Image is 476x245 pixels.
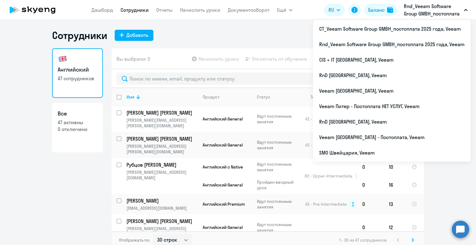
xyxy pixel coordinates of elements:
span: 1 - 30 из 47 сотрудников [339,237,387,243]
td: 0 [357,214,384,240]
span: Английский General [203,116,243,122]
div: Имя [126,94,134,100]
td: 0 [357,194,384,214]
p: [PERSON_NAME] [PERSON_NAME] [126,109,196,116]
button: RU [324,4,345,16]
p: [EMAIL_ADDRESS][DOMAIN_NAME] [126,205,197,211]
p: Пройден вводный урок [257,179,299,190]
span: Английский с Native [203,164,243,170]
p: Rnd_Veeam Software Group GMBH_постоплата 2025 года, Veeam [404,2,461,17]
button: Добавить [115,30,153,41]
span: A2 - Pre-Intermediate [305,116,347,122]
p: 0 отключено [58,126,97,133]
p: [PERSON_NAME][EMAIL_ADDRESS][PERSON_NAME][DOMAIN_NAME] [126,117,197,129]
img: english [58,54,68,64]
p: Идут постоянные занятия [257,161,299,173]
div: Текущий уровень [311,94,346,100]
div: Продукт [203,94,219,100]
p: Идут постоянные занятия [257,222,299,233]
div: Текущий уровень [305,94,357,100]
p: Рубцов [PERSON_NAME] [126,161,196,168]
span: Отображать по: [119,237,150,243]
button: Балансbalance [364,4,397,16]
span: B2 - Upper-Intermediate [305,173,352,179]
span: A2 - Pre-Intermediate [305,142,347,148]
td: 13 [384,194,407,214]
p: Идут постоянные занятия [257,199,299,210]
p: 47 сотрудников [58,75,97,82]
span: Английский General [203,182,243,188]
img: balance [387,7,393,13]
p: [PERSON_NAME] [126,197,196,204]
p: [PERSON_NAME] [PERSON_NAME] [126,135,196,142]
span: A2 - Pre-Intermediate [305,201,347,207]
div: Баланс [368,6,385,14]
a: [PERSON_NAME] [PERSON_NAME] [126,218,197,225]
div: Имя [126,94,197,100]
a: Дашборд [91,7,113,13]
td: 12 [384,214,407,240]
a: Рубцов [PERSON_NAME] [126,161,197,168]
a: [PERSON_NAME] [126,197,197,204]
p: [PERSON_NAME] [PERSON_NAME] [126,218,196,225]
p: [PERSON_NAME][EMAIL_ADDRESS][DOMAIN_NAME] [126,169,197,181]
a: Английский47 сотрудников [52,48,103,98]
a: [PERSON_NAME] [PERSON_NAME] [126,109,197,116]
a: [PERSON_NAME] [PERSON_NAME] [126,135,197,142]
h3: Все [58,110,97,118]
td: 0 [357,158,384,176]
p: Идут постоянные занятия [257,139,299,151]
div: Добавить [126,31,148,39]
a: Отчеты [156,7,173,13]
span: Английский General [203,142,243,148]
button: Rnd_Veeam Software Group GMBH_постоплата 2025 года, Veeam [401,2,471,17]
span: Английский Premium [203,201,245,207]
a: Сотрудники [121,7,149,13]
a: Документооборот [228,7,270,13]
td: 0 [357,176,384,194]
span: RU [328,6,334,14]
button: Ещё [277,4,293,16]
p: Идут постоянные занятия [257,113,299,125]
p: [PERSON_NAME][EMAIL_ADDRESS][PERSON_NAME][DOMAIN_NAME] [126,226,197,237]
p: 47 активны [58,119,97,126]
span: Английский General [203,225,243,230]
span: Вы выбрали: 0 [117,55,150,63]
h1: Сотрудники [52,29,107,42]
div: Статус [257,94,270,100]
td: 10 [384,158,407,176]
h3: Английский [58,66,97,74]
td: 16 [384,176,407,194]
a: Начислить уроки [180,7,220,13]
input: Поиск по имени, email, продукту или статусу [117,72,419,85]
a: Все47 активны0 отключено [52,103,103,152]
ul: Ещё [313,20,471,162]
p: [PERSON_NAME][EMAIL_ADDRESS][PERSON_NAME][DOMAIN_NAME] [126,143,197,155]
span: Ещё [277,6,286,14]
